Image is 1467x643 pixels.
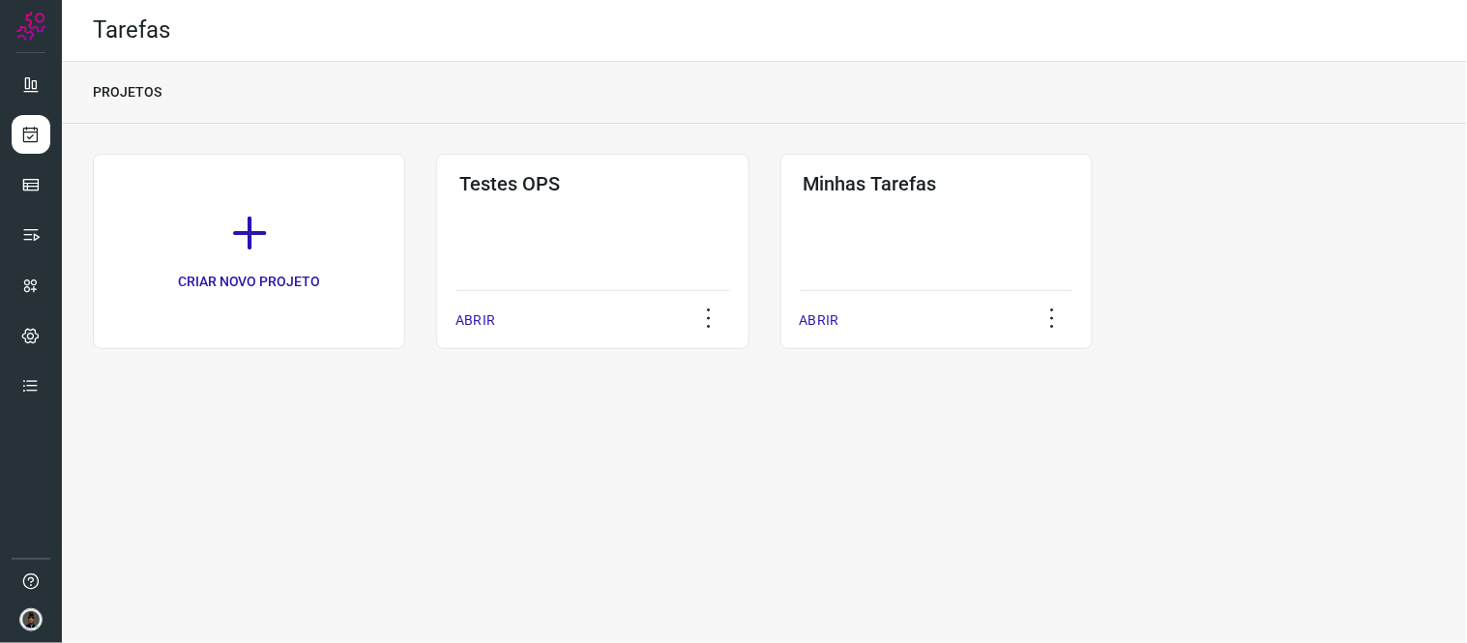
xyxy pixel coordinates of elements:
p: ABRIR [455,310,495,331]
p: ABRIR [800,310,839,331]
img: Logo [16,12,45,41]
p: CRIAR NOVO PROJETO [178,272,321,292]
p: PROJETOS [93,82,161,102]
h3: Minhas Tarefas [804,172,1070,195]
h2: Tarefas [93,16,170,44]
img: d44150f10045ac5288e451a80f22ca79.png [19,608,43,631]
h3: Testes OPS [459,172,725,195]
